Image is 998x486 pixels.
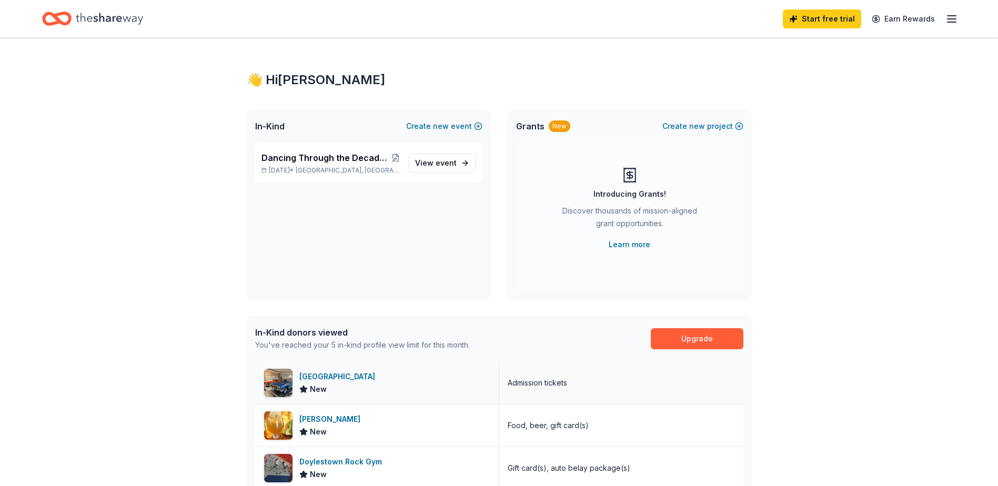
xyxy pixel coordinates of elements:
div: Admission tickets [508,377,567,389]
div: [GEOGRAPHIC_DATA] [299,370,379,383]
div: In-Kind donors viewed [255,326,470,339]
span: Dancing Through the Decades Prom - Suicide Awareness & Prevention Fundraiser [261,151,391,164]
img: Image for Doylestown Rock Gym [264,454,293,482]
span: new [433,120,449,133]
span: event [436,158,457,167]
img: Image for AACA Museum [264,369,293,397]
div: You've reached your 5 in-kind profile view limit for this month. [255,339,470,351]
a: Start free trial [783,9,861,28]
span: New [310,383,327,396]
span: New [310,426,327,438]
div: Food, beer, gift card(s) [508,419,589,432]
div: Introducing Grants! [593,188,666,200]
div: New [549,120,570,132]
a: Learn more [609,238,650,251]
div: Discover thousands of mission-aligned grant opportunities. [558,205,701,234]
span: [GEOGRAPHIC_DATA], [GEOGRAPHIC_DATA] [296,166,399,175]
span: View [415,157,457,169]
div: Gift card(s), auto belay package(s) [508,462,630,474]
span: In-Kind [255,120,285,133]
img: Image for Jamison Pourhouse [264,411,293,440]
span: New [310,468,327,481]
button: Createnewevent [406,120,482,133]
button: Createnewproject [662,120,743,133]
div: Doylestown Rock Gym [299,455,386,468]
a: Upgrade [651,328,743,349]
a: Home [42,6,143,31]
p: [DATE] • [261,166,400,175]
a: Earn Rewards [865,9,941,28]
div: 👋 Hi [PERSON_NAME] [247,72,752,88]
div: [PERSON_NAME] [299,413,365,426]
span: Grants [516,120,545,133]
span: new [689,120,705,133]
a: View event [408,154,476,173]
